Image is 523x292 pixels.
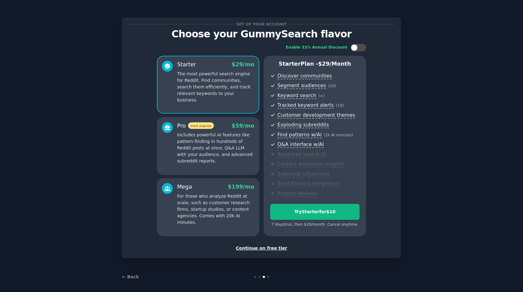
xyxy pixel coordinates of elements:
span: Slack/Discord integration [277,181,339,187]
span: ( 10 ) [328,84,336,88]
span: $ 59 /mo [232,123,254,129]
p: Choose your GummySearch flavor [129,29,394,40]
div: Starter [177,61,196,68]
span: $ 199 /mo [228,184,254,190]
span: $ 29 /mo [232,61,254,68]
span: Tracked keyword alerts [277,102,334,109]
p: Includes powerful AI features like pattern-finding in hundreds of Reddit posts at once, Q&A LLM w... [177,132,254,164]
span: Subreddit influencers [277,171,330,177]
div: Try Starter for $10 [271,209,359,215]
span: Q&A interface w/AI [277,141,324,148]
p: Starter Plan - [270,60,360,68]
span: ( ∞ ) [318,94,325,98]
div: 7 days trial, then $ 29 /month . Cancel anytime. [270,222,360,228]
a: ← Back [122,274,139,279]
div: Mega [177,183,192,191]
span: Customer development themes [277,112,355,119]
span: Find patterns w/AI [277,132,322,138]
span: Segment audiences [277,82,326,89]
span: Discover communities [277,73,332,79]
span: Product Reviews [277,191,318,197]
p: For those who analyze Reddit at scale, such as customer research firms, startup studios, or conte... [177,193,254,226]
div: Pro [177,122,214,130]
span: Advanced search UI [277,151,326,158]
span: Keyword search [277,92,316,99]
span: most popular [188,122,214,129]
div: Enable 33% Annual Discount [286,45,347,50]
button: TryStarterfor$10 [270,204,360,220]
p: The most powerful search engine for Reddit. Find communities, search them efficiently, and track ... [177,71,254,103]
span: ( 2k AI minutes ) [324,133,353,137]
span: ( 10 ) [336,103,344,108]
span: $ 29 /month [318,61,351,67]
div: Continue on free tier [129,245,394,252]
span: Content promotion insights [277,161,344,167]
span: Exploding subreddits [277,122,329,128]
span: Set up your account [235,21,288,27]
